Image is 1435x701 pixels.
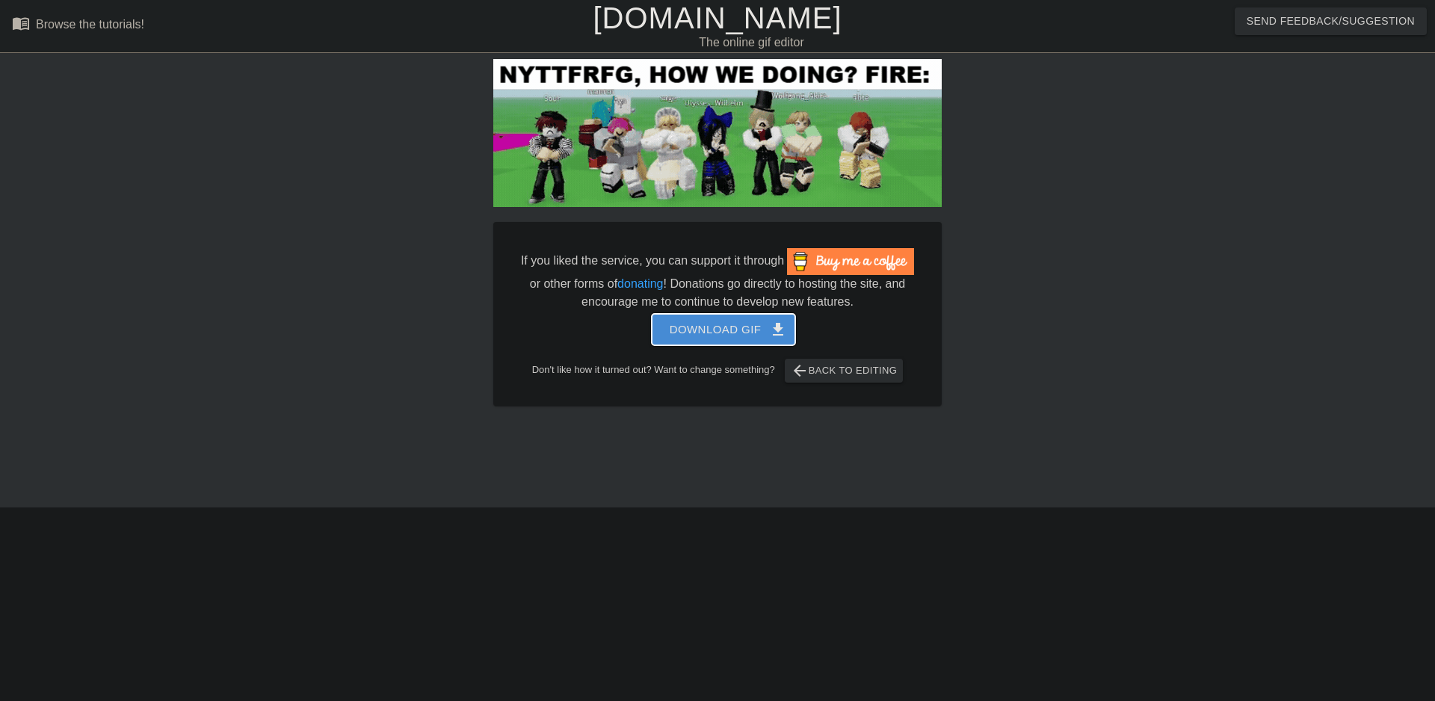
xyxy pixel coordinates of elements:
span: menu_book [12,14,30,32]
a: Download gif [640,322,796,335]
span: arrow_back [791,362,809,380]
a: Browse the tutorials! [12,14,144,37]
span: get_app [769,321,787,339]
button: Back to Editing [785,359,904,383]
div: The online gif editor [486,34,1017,52]
a: donating [617,277,663,290]
img: QualaVOm.gif [493,59,942,207]
div: Browse the tutorials! [36,18,144,31]
span: Send Feedback/Suggestion [1247,12,1415,31]
div: Don't like how it turned out? Want to change something? [516,359,919,383]
button: Download gif [652,314,796,345]
span: Back to Editing [791,362,898,380]
a: [DOMAIN_NAME] [593,1,842,34]
button: Send Feedback/Suggestion [1235,7,1427,35]
span: Download gif [670,320,778,339]
div: If you liked the service, you can support it through or other forms of ! Donations go directly to... [519,248,916,311]
img: Buy Me A Coffee [787,248,914,275]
